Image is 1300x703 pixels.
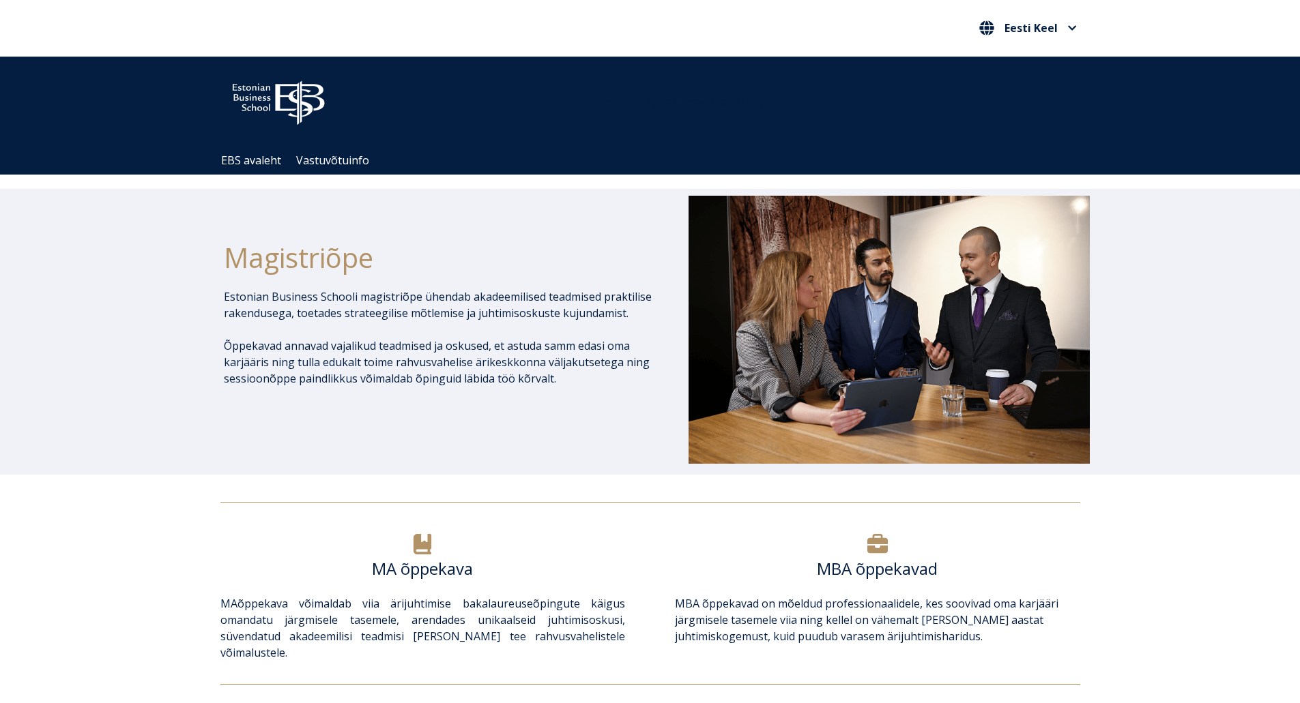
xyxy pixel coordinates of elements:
[214,147,1101,175] div: Navigation Menu
[976,17,1080,39] button: Eesti Keel
[220,558,625,579] h6: MA õppekava
[599,94,767,109] span: Community for Growth and Resp
[689,196,1090,463] img: DSC_1073
[296,153,369,168] a: Vastuvõtuinfo
[675,595,1080,644] p: õppekavad on mõeldud professionaalidele, kes soovivad oma karjääri järgmisele tasemele viia ning ...
[220,596,625,660] span: õppekava võimaldab viia ärijuhtimise bakalaureuseõpingute käigus omandatu järgmisele tasemele, ar...
[976,17,1080,40] nav: Vali oma keel
[224,338,652,387] p: Õppekavad annavad vajalikud teadmised ja oskused, et astuda samm edasi oma karjääris ning tulla e...
[675,596,699,611] a: MBA
[221,153,281,168] a: EBS avaleht
[675,558,1080,579] h6: MBA õppekavad
[224,241,652,275] h1: Magistriõpe
[1005,23,1058,33] span: Eesti Keel
[220,70,336,129] img: ebs_logo2016_white
[220,596,237,611] a: MA
[224,288,652,321] p: Estonian Business Schooli magistriõpe ühendab akadeemilised teadmised praktilise rakendusega, toe...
